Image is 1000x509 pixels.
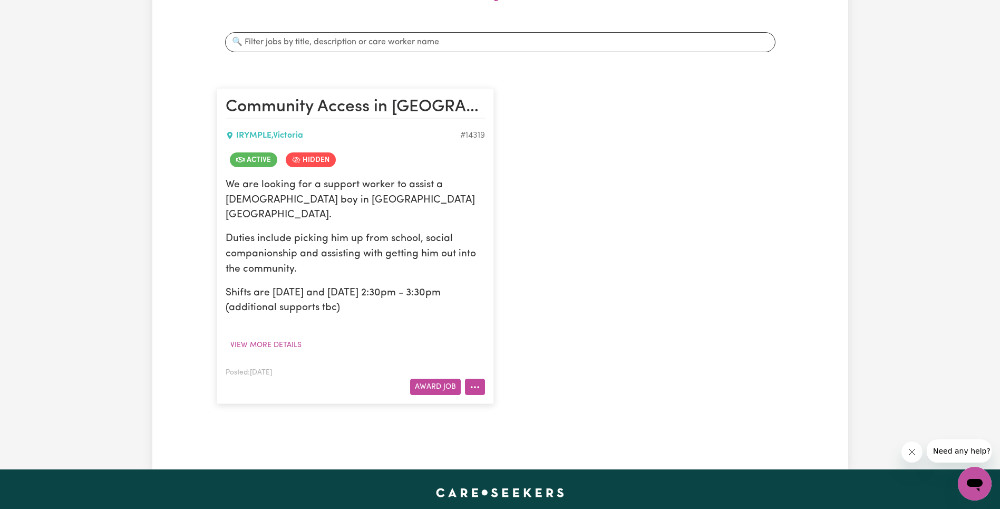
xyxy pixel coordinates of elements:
p: Shifts are [DATE] and [DATE] 2:30pm - 3:30pm (additional supports tbc) [226,286,485,316]
button: Award Job [410,379,461,395]
iframe: Message from company [927,439,992,463]
h2: Community Access in IRYMPLE VIC [226,97,485,118]
div: Job ID #14319 [460,129,485,142]
div: IRYMPLE , Victoria [226,129,460,142]
iframe: Close message [901,441,923,463]
span: Posted: [DATE] [226,369,272,376]
input: 🔍 Filter jobs by title, description or care worker name [225,32,775,52]
p: We are looking for a support worker to assist a [DEMOGRAPHIC_DATA] boy in [GEOGRAPHIC_DATA] [GEOG... [226,178,485,223]
span: Job is active [230,152,277,167]
span: Job is hidden [286,152,336,167]
button: More options [465,379,485,395]
button: View more details [226,337,306,353]
a: Careseekers home page [436,488,564,497]
p: Duties include picking him up from school, social companionship and assisting with getting him ou... [226,232,485,277]
iframe: Button to launch messaging window [958,467,992,501]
